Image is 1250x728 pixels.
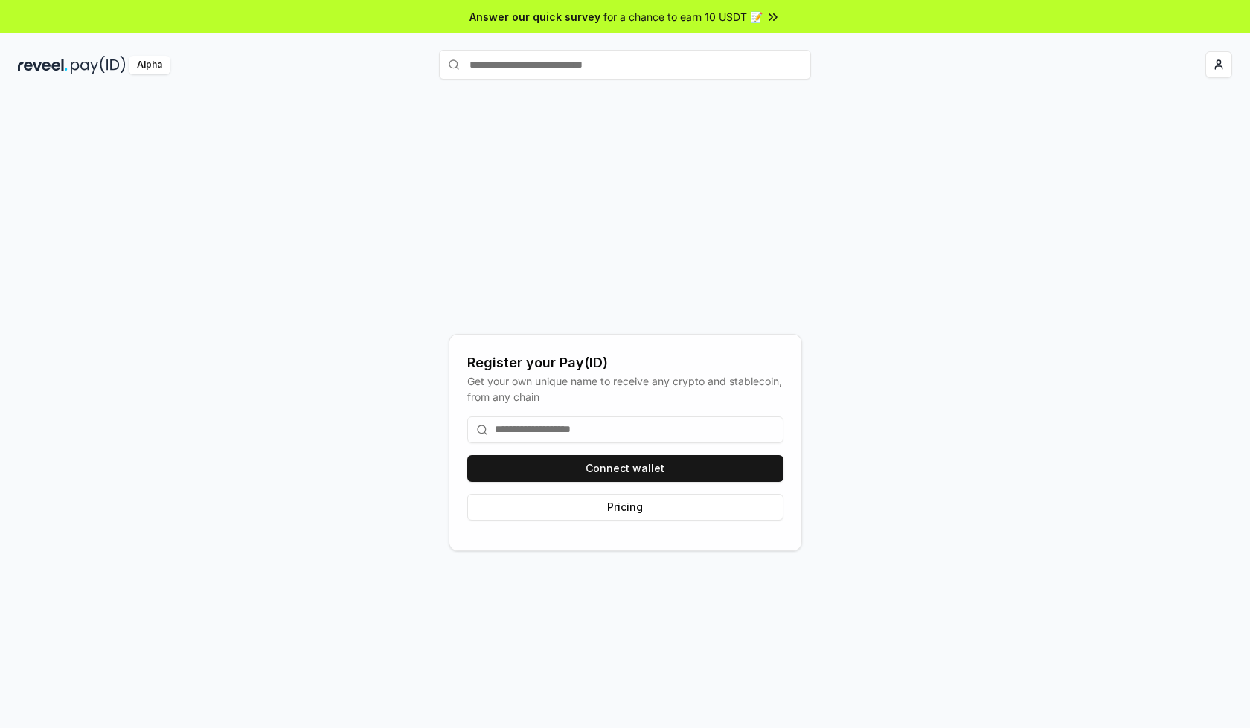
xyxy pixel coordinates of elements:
[129,56,170,74] div: Alpha
[467,455,783,482] button: Connect wallet
[603,9,763,25] span: for a chance to earn 10 USDT 📝
[467,373,783,405] div: Get your own unique name to receive any crypto and stablecoin, from any chain
[469,9,600,25] span: Answer our quick survey
[71,56,126,74] img: pay_id
[467,352,783,373] div: Register your Pay(ID)
[467,494,783,521] button: Pricing
[18,56,68,74] img: reveel_dark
